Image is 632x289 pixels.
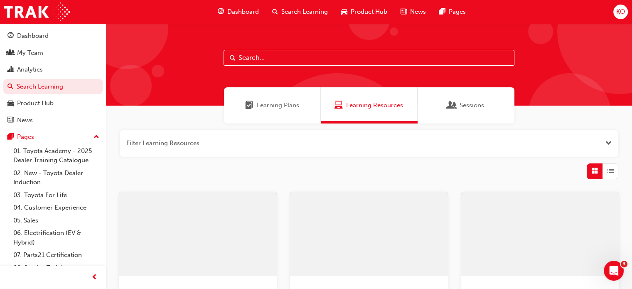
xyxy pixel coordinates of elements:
[321,87,418,124] a: Learning ResourcesLearning Resources
[91,272,98,283] span: prev-icon
[7,100,14,107] span: car-icon
[448,101,456,110] span: Sessions
[449,7,466,17] span: Pages
[418,87,514,124] a: SessionsSessions
[17,132,34,142] div: Pages
[245,101,253,110] span: Learning Plans
[272,7,278,17] span: search-icon
[433,3,472,20] a: pages-iconPages
[3,96,103,111] a: Product Hub
[3,27,103,129] button: DashboardMy TeamAnalyticsSearch LearningProduct HubNews
[10,214,103,227] a: 05. Sales
[460,101,484,110] span: Sessions
[341,7,347,17] span: car-icon
[17,99,54,108] div: Product Hub
[7,83,13,91] span: search-icon
[334,3,394,20] a: car-iconProduct Hub
[346,101,403,110] span: Learning Resources
[93,132,99,143] span: up-icon
[218,7,224,17] span: guage-icon
[3,113,103,128] a: News
[10,262,103,274] a: 08. Service Training
[10,167,103,189] a: 02. New - Toyota Dealer Induction
[394,3,433,20] a: news-iconNews
[351,7,387,17] span: Product Hub
[3,45,103,61] a: My Team
[10,201,103,214] a: 04. Customer Experience
[230,53,236,63] span: Search
[10,145,103,167] a: 01. Toyota Academy - 2025 Dealer Training Catalogue
[3,62,103,77] a: Analytics
[605,138,612,148] button: Open the filter
[3,129,103,145] button: Pages
[7,66,14,74] span: chart-icon
[3,28,103,44] a: Dashboard
[334,101,343,110] span: Learning Resources
[607,166,614,176] span: List
[7,49,14,57] span: people-icon
[613,5,628,19] button: KO
[227,7,259,17] span: Dashboard
[10,249,103,262] a: 07. Parts21 Certification
[266,3,334,20] a: search-iconSearch Learning
[401,7,407,17] span: news-icon
[17,65,43,74] div: Analytics
[17,48,43,58] div: My Team
[211,3,266,20] a: guage-iconDashboard
[257,101,299,110] span: Learning Plans
[17,116,33,125] div: News
[10,227,103,249] a: 06. Electrification (EV & Hybrid)
[224,87,321,124] a: Learning PlansLearning Plans
[439,7,445,17] span: pages-icon
[224,50,514,66] input: Search...
[410,7,426,17] span: News
[7,117,14,124] span: news-icon
[281,7,328,17] span: Search Learning
[10,189,103,202] a: 03. Toyota For Life
[7,32,14,40] span: guage-icon
[7,133,14,141] span: pages-icon
[3,79,103,94] a: Search Learning
[616,7,625,17] span: KO
[592,166,598,176] span: Grid
[4,2,70,21] img: Trak
[604,261,624,281] iframe: Intercom live chat
[17,31,49,41] div: Dashboard
[621,261,627,267] span: 3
